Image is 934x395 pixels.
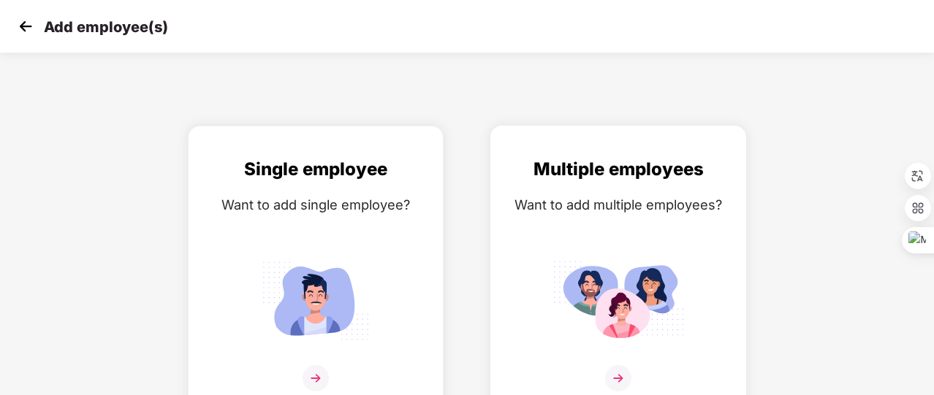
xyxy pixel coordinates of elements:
[506,194,731,215] div: Want to add multiple employees?
[15,15,37,37] img: svg+xml;base64,PHN2ZyB4bWxucz0iaHR0cDovL3d3dy53My5vcmcvMjAwMC9zdmciIHdpZHRoPSIzMCIgaGVpZ2h0PSIzMC...
[605,365,631,391] img: svg+xml;base64,PHN2ZyB4bWxucz0iaHR0cDovL3d3dy53My5vcmcvMjAwMC9zdmciIHdpZHRoPSIzNiIgaGVpZ2h0PSIzNi...
[44,18,168,36] p: Add employee(s)
[203,194,428,215] div: Want to add single employee?
[506,156,731,183] div: Multiple employees
[250,255,381,346] img: svg+xml;base64,PHN2ZyB4bWxucz0iaHR0cDovL3d3dy53My5vcmcvMjAwMC9zdmciIGlkPSJTaW5nbGVfZW1wbG95ZWUiIH...
[203,156,428,183] div: Single employee
[553,255,684,346] img: svg+xml;base64,PHN2ZyB4bWxucz0iaHR0cDovL3d3dy53My5vcmcvMjAwMC9zdmciIGlkPSJNdWx0aXBsZV9lbXBsb3llZS...
[303,365,329,391] img: svg+xml;base64,PHN2ZyB4bWxucz0iaHR0cDovL3d3dy53My5vcmcvMjAwMC9zdmciIHdpZHRoPSIzNiIgaGVpZ2h0PSIzNi...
